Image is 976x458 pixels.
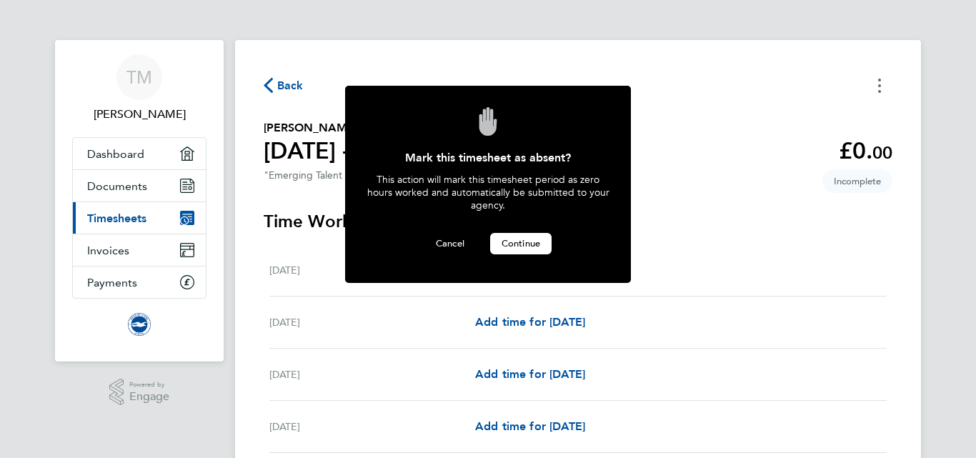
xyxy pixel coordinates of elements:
[264,76,304,94] button: Back
[73,234,206,266] a: Invoices
[436,237,464,249] span: Cancel
[264,136,428,165] h1: [DATE] - [DATE]
[502,237,540,249] span: Continue
[475,314,585,331] a: Add time for [DATE]
[277,77,304,94] span: Back
[72,106,206,123] span: Tyrone Madhani
[867,74,892,96] button: Timesheets Menu
[269,314,475,331] div: [DATE]
[367,150,609,173] div: Mark this timesheet as absent?
[129,379,169,391] span: Powered by
[475,315,585,329] span: Add time for [DATE]
[87,244,129,257] span: Invoices
[73,267,206,298] a: Payments
[126,68,152,86] span: TM
[475,419,585,433] span: Add time for [DATE]
[269,418,475,435] div: [DATE]
[129,391,169,403] span: Engage
[872,142,892,163] span: 00
[475,367,585,381] span: Add time for [DATE]
[109,379,170,406] a: Powered byEngage
[72,54,206,123] a: TM[PERSON_NAME]
[73,202,206,234] a: Timesheets
[490,233,552,254] button: Continue
[87,147,144,161] span: Dashboard
[87,211,146,225] span: Timesheets
[73,170,206,201] a: Documents
[839,137,892,164] app-decimal: £0.
[55,40,224,362] nav: Main navigation
[269,262,475,279] div: [DATE]
[264,169,473,181] div: "Emerging Talent Centre (W&G)" at "Off Site"
[822,169,892,193] span: This timesheet is Incomplete.
[475,366,585,383] a: Add time for [DATE]
[367,173,609,233] div: This action will mark this timesheet period as zero hours worked and automatically be submitted t...
[475,418,585,435] a: Add time for [DATE]
[87,179,147,193] span: Documents
[264,210,892,233] h3: Time Worked
[424,233,476,254] button: Cancel
[269,366,475,383] div: [DATE]
[264,119,428,136] h2: [PERSON_NAME] Timesheet
[73,138,206,169] a: Dashboard
[128,313,151,336] img: brightonandhovealbion-logo-retina.png
[87,276,137,289] span: Payments
[72,313,206,336] a: Go to home page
